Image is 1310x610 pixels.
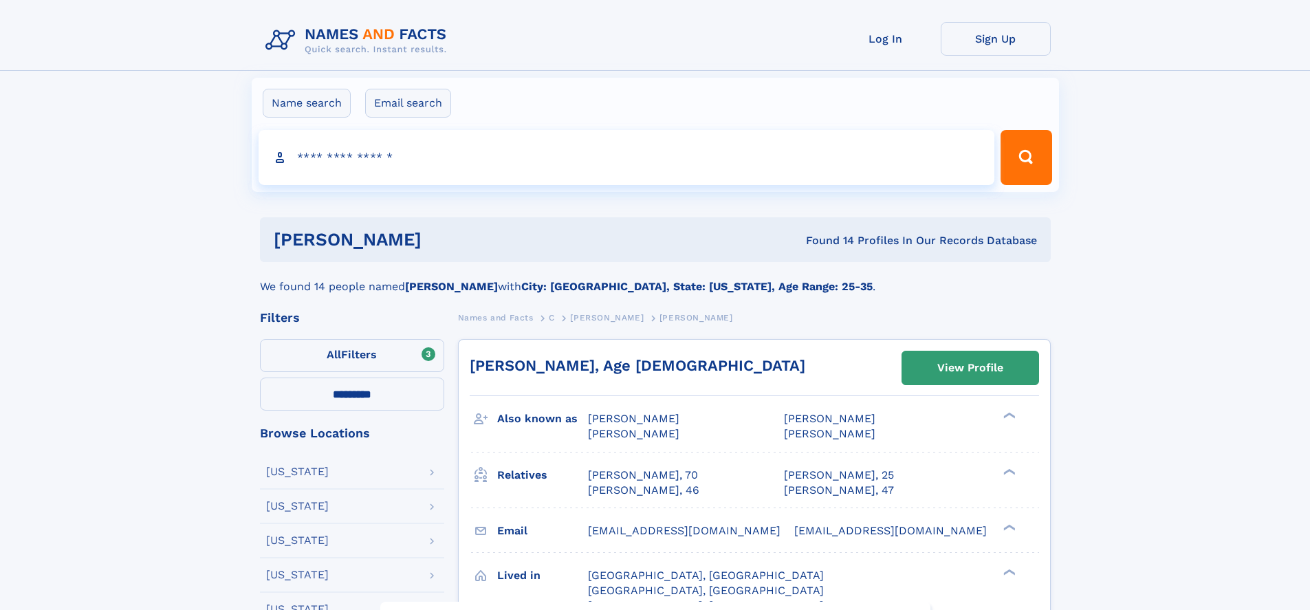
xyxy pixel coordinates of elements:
[274,231,614,248] h1: [PERSON_NAME]
[260,339,444,372] label: Filters
[784,483,894,498] a: [PERSON_NAME], 47
[588,483,699,498] a: [PERSON_NAME], 46
[588,524,780,537] span: [EMAIL_ADDRESS][DOMAIN_NAME]
[365,89,451,118] label: Email search
[1000,523,1016,532] div: ❯
[549,309,555,326] a: C
[937,352,1003,384] div: View Profile
[831,22,941,56] a: Log In
[260,427,444,439] div: Browse Locations
[1001,130,1051,185] button: Search Button
[260,262,1051,295] div: We found 14 people named with .
[613,233,1037,248] div: Found 14 Profiles In Our Records Database
[1000,567,1016,576] div: ❯
[659,313,733,323] span: [PERSON_NAME]
[266,569,329,580] div: [US_STATE]
[902,351,1038,384] a: View Profile
[263,89,351,118] label: Name search
[941,22,1051,56] a: Sign Up
[327,348,341,361] span: All
[549,313,555,323] span: C
[405,280,498,293] b: [PERSON_NAME]
[784,427,875,440] span: [PERSON_NAME]
[1000,411,1016,420] div: ❯
[521,280,873,293] b: City: [GEOGRAPHIC_DATA], State: [US_STATE], Age Range: 25-35
[458,309,534,326] a: Names and Facts
[266,466,329,477] div: [US_STATE]
[470,357,805,374] a: [PERSON_NAME], Age [DEMOGRAPHIC_DATA]
[259,130,995,185] input: search input
[266,535,329,546] div: [US_STATE]
[784,468,894,483] a: [PERSON_NAME], 25
[497,464,588,487] h3: Relatives
[266,501,329,512] div: [US_STATE]
[497,407,588,431] h3: Also known as
[588,468,698,483] a: [PERSON_NAME], 70
[588,427,679,440] span: [PERSON_NAME]
[497,564,588,587] h3: Lived in
[588,412,679,425] span: [PERSON_NAME]
[784,412,875,425] span: [PERSON_NAME]
[260,312,444,324] div: Filters
[260,22,458,59] img: Logo Names and Facts
[570,313,644,323] span: [PERSON_NAME]
[497,519,588,543] h3: Email
[1000,467,1016,476] div: ❯
[588,569,824,582] span: [GEOGRAPHIC_DATA], [GEOGRAPHIC_DATA]
[794,524,987,537] span: [EMAIL_ADDRESS][DOMAIN_NAME]
[588,584,824,597] span: [GEOGRAPHIC_DATA], [GEOGRAPHIC_DATA]
[570,309,644,326] a: [PERSON_NAME]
